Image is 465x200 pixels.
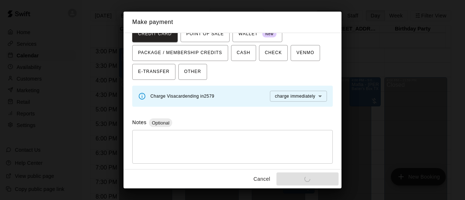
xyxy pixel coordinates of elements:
span: CASH [237,47,250,59]
span: New [262,29,276,39]
button: WALLET New [232,26,282,42]
h2: Make payment [124,12,341,33]
button: POINT OF SALE [181,26,230,42]
span: POINT OF SALE [186,28,224,40]
button: CASH [231,45,256,61]
button: PACKAGE / MEMBERSHIP CREDITS [132,45,228,61]
button: VENMO [291,45,320,61]
span: VENMO [296,47,314,59]
span: Optional [149,120,172,126]
span: Charge Visa card ending in 2579 [150,94,214,99]
button: CREDIT CARD [132,26,178,42]
span: E-TRANSFER [138,66,170,78]
span: charge immediately [275,94,315,99]
span: CHECK [265,47,282,59]
button: Cancel [250,172,274,186]
span: OTHER [184,66,201,78]
button: E-TRANSFER [132,64,175,80]
span: WALLET [238,28,276,40]
label: Notes [132,119,146,125]
span: CREDIT CARD [138,28,172,40]
button: OTHER [178,64,207,80]
span: PACKAGE / MEMBERSHIP CREDITS [138,47,222,59]
button: CHECK [259,45,288,61]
